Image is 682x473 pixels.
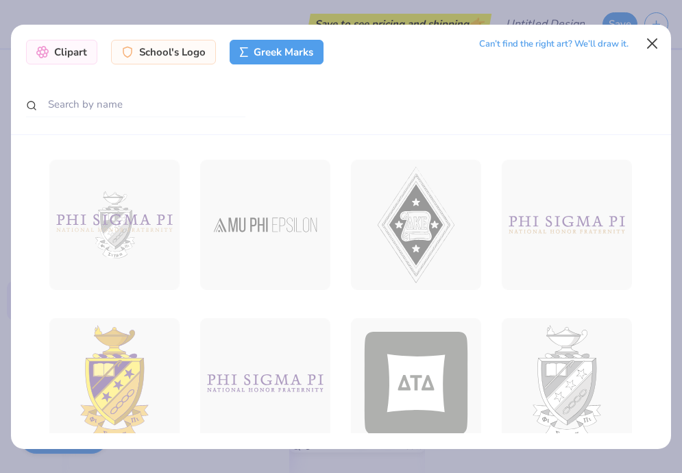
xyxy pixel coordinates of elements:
div: Greek Marks [230,40,324,64]
div: Can’t find the right art? We’ll draw it. [479,32,629,56]
button: Close [640,30,666,56]
input: Search by name [26,92,245,117]
div: Clipart [26,40,97,64]
div: School's Logo [111,40,216,64]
